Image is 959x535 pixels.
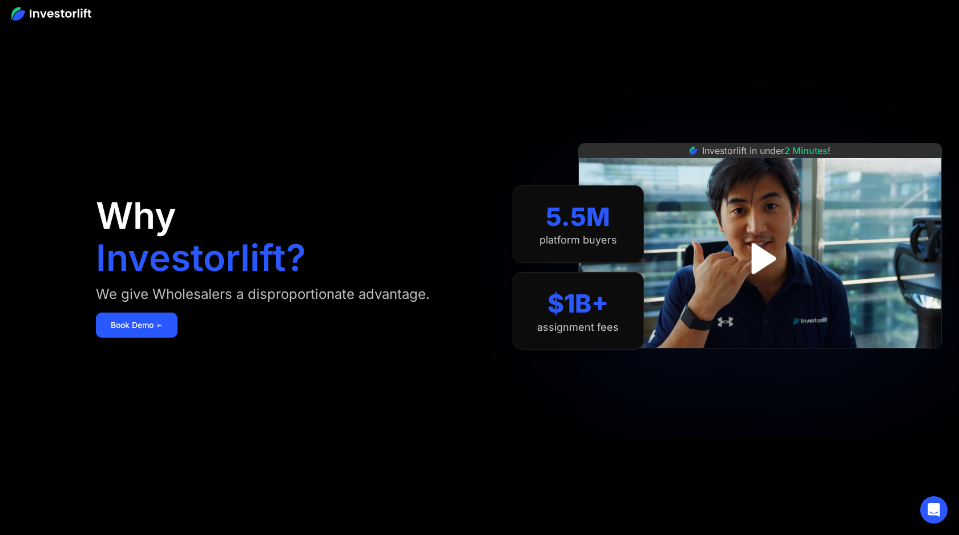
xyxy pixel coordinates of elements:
h1: Investorlift? [96,240,306,276]
div: $1B+ [547,289,609,319]
div: Investorlift in under ! [702,144,831,157]
a: Book Demo ➢ [96,313,178,338]
span: 2 Minutes [784,145,828,156]
iframe: Customer reviews powered by Trustpilot [674,354,845,368]
a: open lightbox [735,233,785,284]
h1: Why [96,197,176,234]
div: 5.5M [546,202,610,232]
div: We give Wholesalers a disproportionate advantage. [96,285,430,303]
div: platform buyers [539,234,617,246]
div: Open Intercom Messenger [920,496,948,524]
div: assignment fees [537,321,619,334]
